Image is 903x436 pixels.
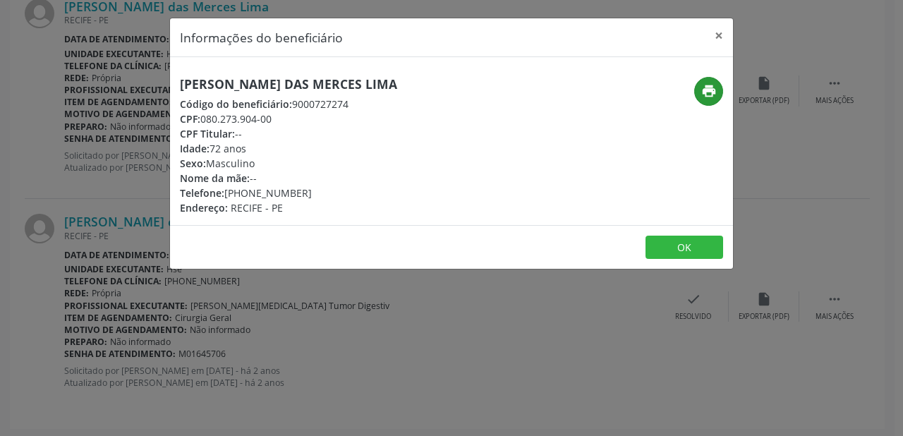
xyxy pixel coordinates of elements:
div: -- [180,126,397,141]
h5: Informações do beneficiário [180,28,343,47]
div: 9000727274 [180,97,397,111]
span: Telefone: [180,186,224,200]
span: Código do beneficiário: [180,97,292,111]
span: Idade: [180,142,210,155]
div: -- [180,171,397,186]
div: 080.273.904-00 [180,111,397,126]
button: OK [646,236,723,260]
div: [PHONE_NUMBER] [180,186,397,200]
span: RECIFE - PE [231,201,283,214]
span: CPF Titular: [180,127,235,140]
span: CPF: [180,112,200,126]
div: 72 anos [180,141,397,156]
button: Close [705,18,733,53]
h5: [PERSON_NAME] das Merces Lima [180,77,397,92]
span: Sexo: [180,157,206,170]
div: Masculino [180,156,397,171]
span: Nome da mãe: [180,171,250,185]
span: Endereço: [180,201,228,214]
i: print [701,83,717,99]
button: print [694,77,723,106]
